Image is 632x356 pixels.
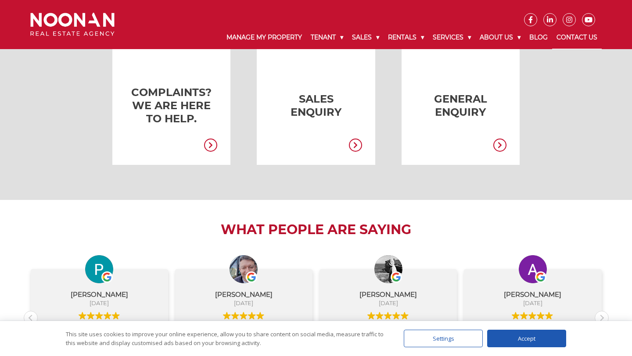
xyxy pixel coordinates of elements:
[404,330,483,347] div: Settings
[104,312,111,320] img: Google
[428,26,475,49] a: Services
[101,271,113,283] img: Google
[348,26,384,49] a: Sales
[248,312,256,320] img: Google
[512,312,520,320] img: Google
[37,299,162,307] div: [DATE]
[230,255,258,283] img: Jason Maher profile picture
[545,312,553,320] img: Google
[246,271,257,283] img: Google
[537,312,545,320] img: Google
[306,26,348,49] a: Tenant
[326,290,450,299] div: [PERSON_NAME]
[525,26,552,49] a: Blog
[240,312,248,320] img: Google
[595,311,608,324] div: Next review
[552,26,602,49] a: Contact Us
[520,312,528,320] img: Google
[223,312,231,320] img: Google
[376,312,384,320] img: Google
[475,26,525,49] a: About Us
[326,299,450,307] div: [DATE]
[231,312,239,320] img: Google
[470,290,595,299] div: [PERSON_NAME]
[384,312,392,320] img: Google
[392,312,400,320] img: Google
[24,222,609,238] h2: What People are Saying
[535,271,546,283] img: Google
[391,271,402,283] img: Google
[401,312,409,320] img: Google
[112,312,120,320] img: Google
[222,26,306,49] a: Manage My Property
[374,255,402,283] img: Ashraf Shuvo profile picture
[182,290,306,299] div: [PERSON_NAME]
[519,255,547,283] img: Anwar Ahmad profile picture
[79,312,86,320] img: Google
[367,312,375,320] img: Google
[256,312,264,320] img: Google
[95,312,103,320] img: Google
[24,311,37,324] div: Previous review
[528,312,536,320] img: Google
[30,13,115,36] img: Noonan Real Estate Agency
[384,26,428,49] a: Rentals
[85,255,113,283] img: Pauline Robinson profile picture
[87,312,95,320] img: Google
[37,290,162,299] div: [PERSON_NAME]
[487,330,566,347] div: Accept
[182,299,306,307] div: [DATE]
[470,299,595,307] div: [DATE]
[66,330,386,347] div: This site uses cookies to improve your online experience, allow you to share content on social me...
